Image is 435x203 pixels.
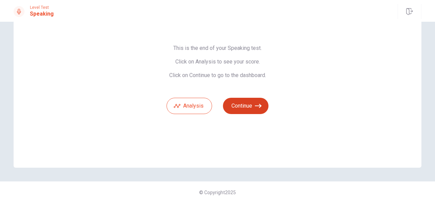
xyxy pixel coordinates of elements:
span: © Copyright 2025 [199,190,236,195]
h1: Speaking [30,10,54,18]
span: Level Test [30,5,54,10]
button: Analysis [167,98,212,114]
span: This is the end of your Speaking test. Click on Analysis to see your score. Click on Continue to ... [167,45,268,79]
button: Continue [223,98,268,114]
